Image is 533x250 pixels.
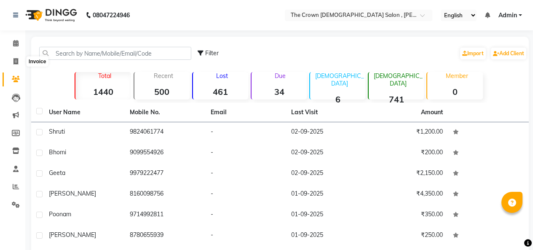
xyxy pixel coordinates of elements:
td: 9979222477 [125,164,206,184]
span: shruti [49,128,65,135]
p: Member [431,72,482,80]
span: Admin [498,11,517,20]
td: - [206,143,287,164]
td: 9099554926 [125,143,206,164]
td: 01-09-2025 [286,226,367,246]
td: 02-09-2025 [286,122,367,143]
td: 02-09-2025 [286,164,367,184]
th: Email [206,103,287,122]
th: Mobile No. [125,103,206,122]
a: Add Client [491,48,526,59]
td: ₹2,150.00 [367,164,448,184]
span: bhomi [49,148,66,156]
b: 08047224946 [93,3,130,27]
td: 9824061774 [125,122,206,143]
iframe: chat widget [498,216,525,242]
td: - [206,164,287,184]
td: 9714992811 [125,205,206,226]
a: Import [460,48,486,59]
td: 01-09-2025 [286,205,367,226]
span: [PERSON_NAME] [49,231,96,239]
td: ₹200.00 [367,143,448,164]
p: Recent [138,72,190,80]
strong: 6 [310,94,365,105]
th: Amount [416,103,448,122]
strong: 1440 [75,86,131,97]
td: ₹4,350.00 [367,184,448,205]
span: Filter [205,49,219,57]
td: ₹1,200.00 [367,122,448,143]
td: - [206,184,287,205]
p: [DEMOGRAPHIC_DATA] [372,72,424,87]
p: [DEMOGRAPHIC_DATA] [313,72,365,87]
span: poonam [49,210,71,218]
td: ₹250.00 [367,226,448,246]
span: [PERSON_NAME] [49,190,96,197]
td: - [206,122,287,143]
td: 8780655939 [125,226,206,246]
strong: 34 [252,86,307,97]
strong: 741 [369,94,424,105]
td: 02-09-2025 [286,143,367,164]
td: - [206,226,287,246]
th: User Name [44,103,125,122]
strong: 500 [134,86,190,97]
span: geeta [49,169,65,177]
td: - [206,205,287,226]
strong: 461 [193,86,248,97]
p: Due [253,72,307,80]
th: Last Visit [286,103,367,122]
td: ₹350.00 [367,205,448,226]
p: Lost [196,72,248,80]
div: Invoice [27,56,48,67]
img: logo [21,3,79,27]
td: 01-09-2025 [286,184,367,205]
td: 8160098756 [125,184,206,205]
strong: 0 [427,86,482,97]
p: Total [79,72,131,80]
input: Search by Name/Mobile/Email/Code [39,47,191,60]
